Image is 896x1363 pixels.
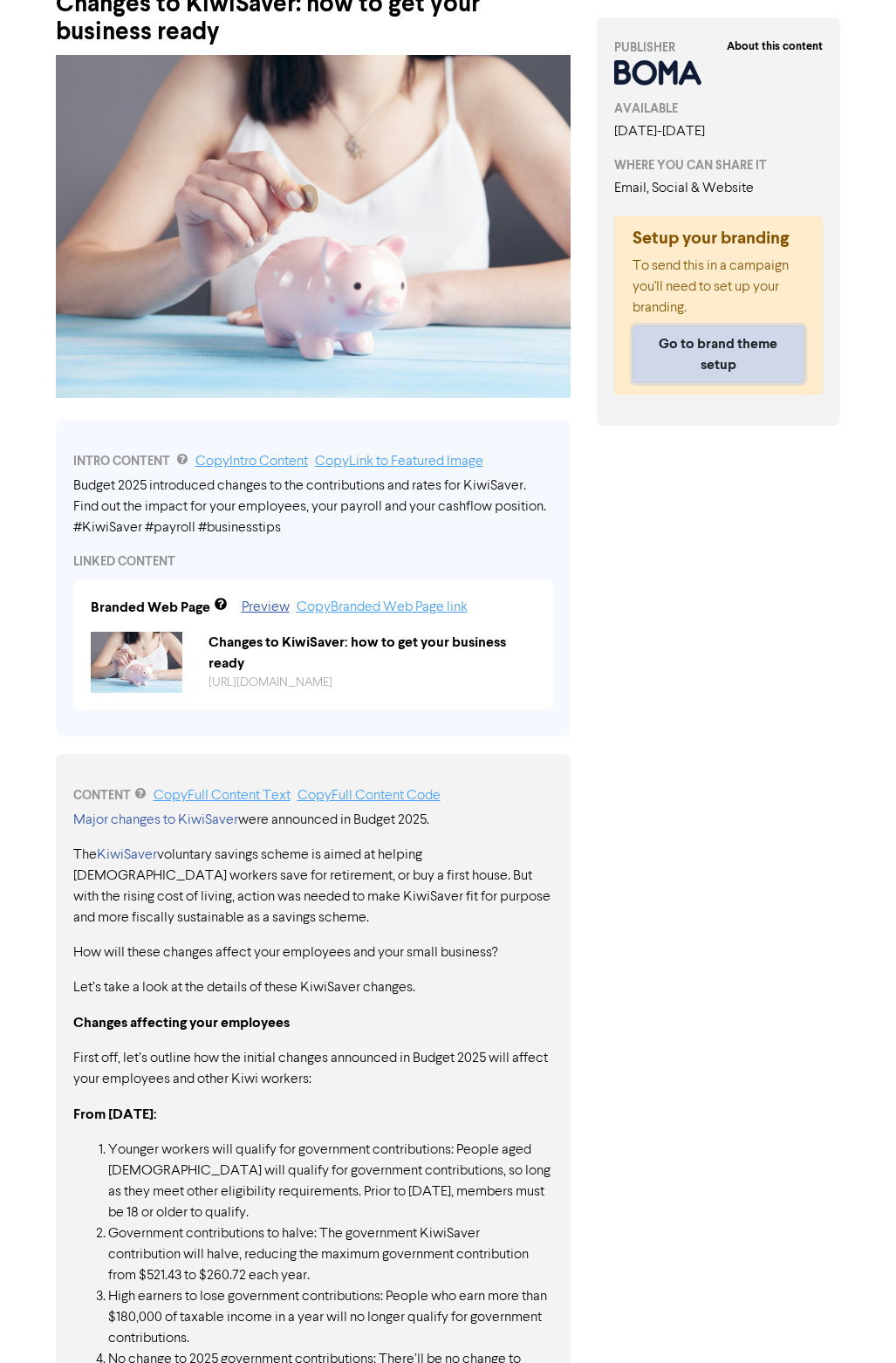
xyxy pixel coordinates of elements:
[727,39,823,53] strong: About this content
[73,977,553,998] p: Let’s take a look at the details of these KiwiSaver changes.
[614,156,824,175] div: WHERE YOU CAN SHARE IT
[614,178,824,199] div: Email, Social & Website
[297,600,468,614] a: Copy Branded Web Page link
[73,1048,553,1090] p: First off, let’s outline how the initial changes announced in Budget 2025 will affect your employ...
[73,451,553,472] div: INTRO CONTENT
[209,676,332,688] a: [URL][DOMAIN_NAME]
[73,785,553,806] div: CONTENT
[614,121,824,142] div: [DATE] - [DATE]
[73,1014,290,1031] strong: Changes affecting your employees
[73,1106,157,1123] strong: From [DATE]:
[73,552,553,571] div: LINKED CONTENT
[242,600,290,614] a: Preview
[154,789,291,803] a: Copy Full Content Text
[633,256,805,318] p: To send this in a campaign you'll need to set up your branding.
[614,99,824,118] div: AVAILABLE
[315,455,483,469] a: Copy Link to Featured Image
[195,632,549,674] div: Changes to KiwiSaver: how to get your business ready
[108,1140,553,1223] li: Younger workers will qualify for government contributions: People aged [DEMOGRAPHIC_DATA] will qu...
[73,813,238,827] a: Major changes to KiwiSaver
[809,1279,896,1363] iframe: Chat Widget
[73,942,553,963] p: How will these changes affect your employees and your small business?
[73,476,553,538] div: Budget 2025 introduced changes to the contributions and rates for KiwiSaver. Find out the impact ...
[108,1223,553,1286] li: Government contributions to halve: The government KiwiSaver contribution will halve, reducing the...
[73,845,553,928] p: The voluntary savings scheme is aimed at helping [DEMOGRAPHIC_DATA] workers save for retirement, ...
[97,848,157,862] a: KiwiSaver
[614,38,824,57] div: PUBLISHER
[73,810,553,831] p: were announced in Budget 2025.
[108,1286,553,1349] li: High earners to lose government contributions: People who earn more than $180,000 of taxable inco...
[195,455,308,469] a: Copy Intro Content
[298,789,441,803] a: Copy Full Content Code
[91,597,210,618] div: Branded Web Page
[633,325,805,383] button: Go to brand theme setup
[195,674,549,692] div: https://public2.bomamarketing.com/cp/4PkR7NA1uGnOYO9wuBWA54?sa=9n7yHRFN
[633,228,805,249] h5: Setup your branding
